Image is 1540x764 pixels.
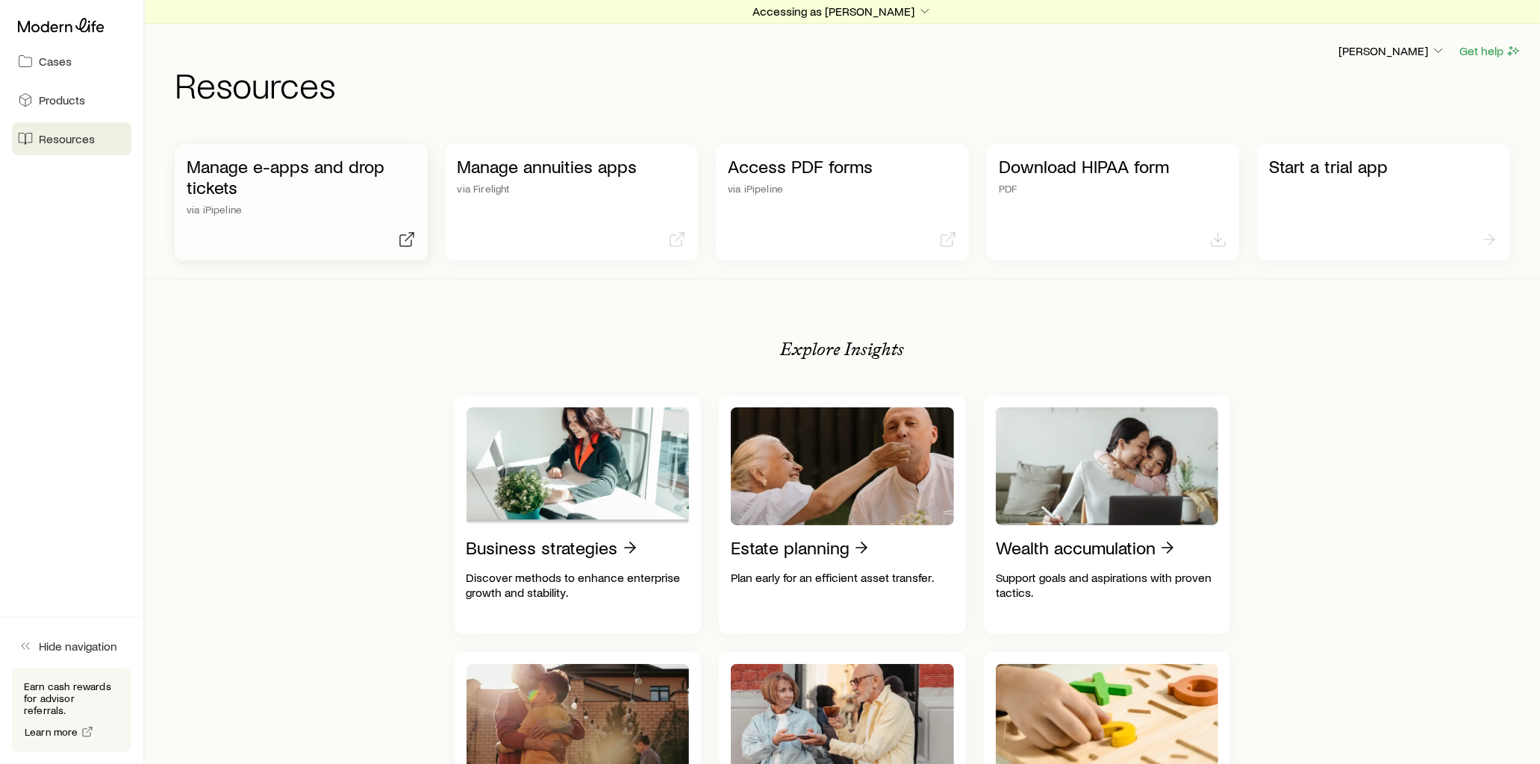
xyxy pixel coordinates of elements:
p: [PERSON_NAME] [1338,43,1446,58]
a: Estate planningPlan early for an efficient asset transfer. [719,395,966,634]
img: Wealth accumulation [996,407,1219,525]
a: Cases [12,45,131,78]
p: via iPipeline [728,183,957,195]
img: Estate planning [731,407,954,525]
p: Start a trial app [1269,156,1498,177]
button: Hide navigation [12,630,131,663]
p: Plan early for an efficient asset transfer. [731,570,954,585]
p: via Firelight [458,183,687,195]
p: Accessing as [PERSON_NAME] [752,4,932,19]
p: Manage annuities apps [458,156,687,177]
p: Access PDF forms [728,156,957,177]
button: [PERSON_NAME] [1338,43,1447,60]
img: Business strategies [467,407,690,525]
p: Business strategies [467,537,618,558]
p: Earn cash rewards for advisor referrals. [24,680,119,716]
span: Products [39,93,85,107]
p: Download HIPAA form [999,156,1228,177]
p: Support goals and aspirations with proven tactics. [996,570,1219,600]
p: Estate planning [731,537,850,558]
h1: Resources [175,66,1522,102]
a: Resources [12,122,131,155]
p: via iPipeline [187,204,416,216]
p: Discover methods to enhance enterprise growth and stability. [467,570,690,600]
a: Download HIPAA formPDF [987,144,1240,260]
a: Business strategiesDiscover methods to enhance enterprise growth and stability. [455,395,702,634]
span: Learn more [25,727,78,737]
span: Cases [39,54,72,69]
p: Explore Insights [781,339,905,360]
p: PDF [999,183,1228,195]
p: Manage e-apps and drop tickets [187,156,416,198]
p: Wealth accumulation [996,537,1156,558]
a: Wealth accumulationSupport goals and aspirations with proven tactics. [984,395,1231,634]
a: Products [12,84,131,116]
button: Get help [1459,43,1522,60]
div: Earn cash rewards for advisor referrals.Learn more [12,668,131,752]
span: Resources [39,131,95,146]
span: Hide navigation [39,639,117,654]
